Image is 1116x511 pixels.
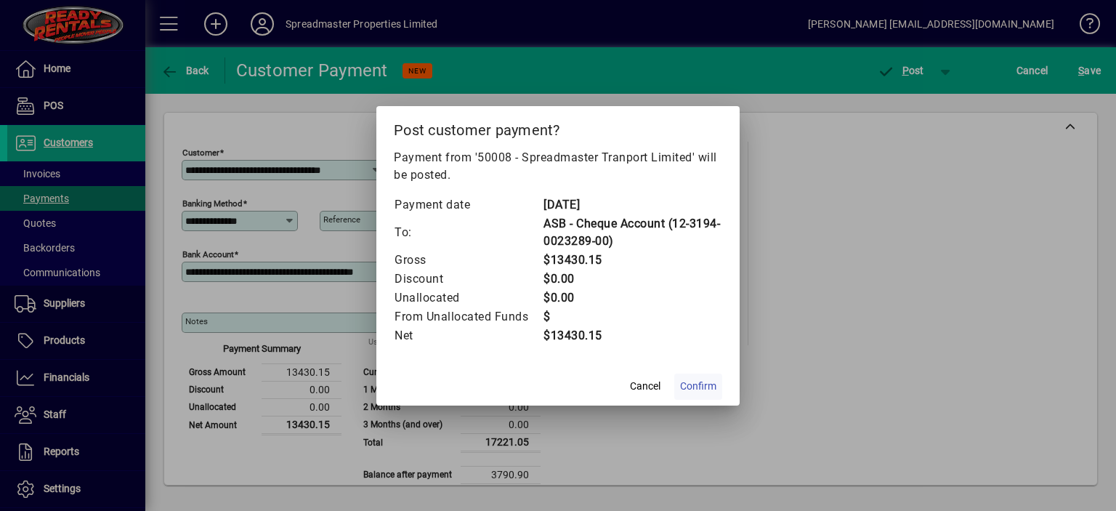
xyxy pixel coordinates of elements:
td: [DATE] [543,196,722,214]
td: Net [394,326,543,345]
td: Gross [394,251,543,270]
td: Discount [394,270,543,289]
button: Confirm [674,374,722,400]
h2: Post customer payment? [376,106,740,148]
td: Unallocated [394,289,543,307]
td: $ [543,307,722,326]
span: Confirm [680,379,716,394]
td: Payment date [394,196,543,214]
td: ASB - Cheque Account (12-3194-0023289-00) [543,214,722,251]
td: $13430.15 [543,326,722,345]
td: $13430.15 [543,251,722,270]
td: $0.00 [543,289,722,307]
p: Payment from '50008 - Spreadmaster Tranport Limited' will be posted. [394,149,722,184]
td: To: [394,214,543,251]
td: From Unallocated Funds [394,307,543,326]
td: $0.00 [543,270,722,289]
button: Cancel [622,374,668,400]
span: Cancel [630,379,660,394]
